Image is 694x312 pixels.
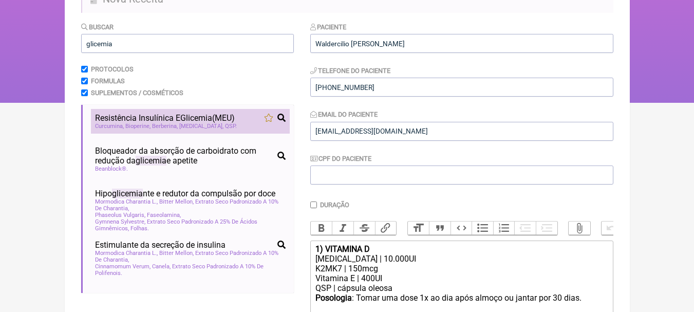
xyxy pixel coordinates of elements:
[353,222,375,235] button: Strikethrough
[315,293,352,303] strong: Posologia
[602,222,623,235] button: Undo
[125,123,151,130] span: Bioperine
[91,77,125,85] label: Formulas
[95,166,128,172] span: Beanblock®
[91,89,183,97] label: Suplementos / Cosméticos
[95,218,286,232] span: Gymnena Sylvestre, Extrato Seco Padronizado A 25% De Ácidos Gimnêmicos, Folhas
[81,34,294,53] input: exemplo: emagrecimento, ansiedade
[95,263,286,277] span: Cinnamomum Verum, Canela, Extrato Seco Padronizado A 10% De Polifenois
[310,155,372,162] label: CPF do Paciente
[315,254,607,264] div: [MEDICAL_DATA] | 10.000UI
[95,123,124,130] span: Curcumina
[136,156,166,166] span: glicemia
[429,222,451,235] button: Quote
[225,123,237,130] span: QSP
[95,146,273,166] span: Bloqueador da absorção de carboidrato com redução da e apetite
[81,23,114,31] label: Buscar
[311,222,332,235] button: Bold
[332,222,353,235] button: Italic
[310,23,347,31] label: Paciente
[536,222,557,235] button: Increase Level
[493,222,515,235] button: Numbers
[95,189,275,198] span: Hipo nte e redutor da compulsão por doce
[320,201,349,209] label: Duração
[95,113,235,123] span: Resistência Insulínica E (MEU)
[514,222,536,235] button: Decrease Level
[315,293,607,304] div: : Tomar uma dose 1x ao dia após almoço ou jantar por 30 dias. ㅤ
[310,67,391,75] label: Telefone do Paciente
[112,189,143,198] span: glicemia
[310,111,378,118] label: Email do Paciente
[91,65,134,73] label: Protocolos
[472,222,493,235] button: Bullets
[569,222,590,235] button: Attach Files
[315,244,370,254] strong: 1) VITAMINA D
[95,250,286,263] span: Mormodica Charantia L., Bitter Mellon, Extrato Seco Padronizado A 10% De Charantia
[179,123,223,130] span: [MEDICAL_DATA]
[375,222,397,235] button: Link
[315,283,607,293] div: QSP | cápsula oleosa
[315,264,607,283] div: K2MK7 | 150mcg Vitamina E | 400UI
[95,240,226,250] span: Estimulante da secreção de insulina
[152,123,178,130] span: Berberina
[95,198,286,212] span: Mormodica Charantia L., Bitter Mellon, Extrato Seco Padronizado A 10% De Charantia
[95,212,181,218] span: Phaseolus Vulgaris, Faseolamina
[408,222,429,235] button: Heading
[180,113,212,123] span: Glicemia
[451,222,472,235] button: Code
